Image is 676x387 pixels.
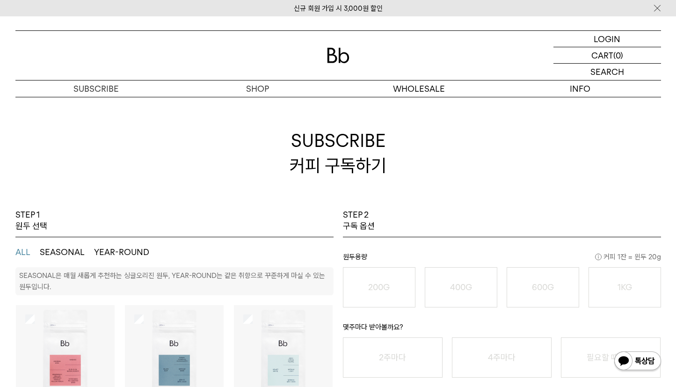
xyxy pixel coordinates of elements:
[15,209,47,232] p: STEP 1 원두 선택
[177,80,338,97] a: SHOP
[15,97,661,209] h2: SUBSCRIBE 커피 구독하기
[450,282,472,292] o: 400G
[507,267,579,307] button: 600G
[591,47,613,63] p: CART
[343,321,661,337] p: 몇주마다 받아볼까요?
[500,80,661,97] p: INFO
[343,251,661,267] p: 원두용량
[590,64,624,80] p: SEARCH
[294,4,383,13] a: 신규 회원 가입 시 3,000원 할인
[368,282,390,292] o: 200G
[15,247,30,258] button: ALL
[15,80,177,97] a: SUBSCRIBE
[613,350,662,373] img: 카카오톡 채널 1:1 채팅 버튼
[594,31,620,47] p: LOGIN
[553,47,661,64] a: CART (0)
[40,247,85,258] button: SEASONAL
[589,267,661,307] button: 1KG
[532,282,554,292] o: 600G
[338,80,500,97] p: WHOLESALE
[94,247,149,258] button: YEAR-ROUND
[327,48,349,63] img: 로고
[561,337,661,378] button: 필요할 때 받기
[425,267,497,307] button: 400G
[343,267,415,307] button: 200G
[613,47,623,63] p: (0)
[452,337,552,378] button: 4주마다
[19,271,325,291] p: SEASONAL은 매월 새롭게 추천하는 싱글오리진 원두, YEAR-ROUND는 같은 취향으로 꾸준하게 마실 수 있는 원두입니다.
[595,251,661,263] span: 커피 1잔 = 윈두 20g
[343,209,375,232] p: STEP 2 구독 옵션
[553,31,661,47] a: LOGIN
[343,337,443,378] button: 2주마다
[618,282,632,292] o: 1KG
